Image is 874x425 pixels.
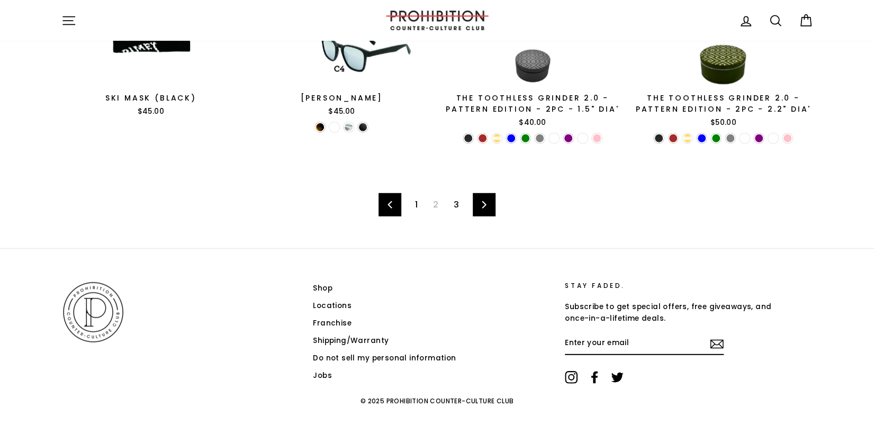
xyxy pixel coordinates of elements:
[409,196,424,213] a: 1
[61,392,813,410] p: © 2025 PROHIBITION COUNTER-CULTURE CLUB
[252,93,431,104] div: [PERSON_NAME]
[443,117,623,128] div: $40.00
[313,315,352,331] a: Franchise
[427,196,445,213] span: 2
[61,106,241,117] div: $45.00
[313,333,389,349] a: Shipping/Warranty
[384,11,490,30] img: PROHIBITION COUNTER-CULTURE CLUB
[313,350,456,366] a: Do not sell my personal information
[634,93,813,115] div: The Toothless Grinder 2.0 - Pattern Edition - 2PC - 2.2" Dia'
[313,298,352,314] a: Locations
[565,301,773,324] p: Subscribe to get special offers, free giveaways, and once-in-a-lifetime deals.
[61,93,241,104] div: Ski Mask (Black)
[447,196,465,213] a: 3
[565,332,724,355] input: Enter your email
[252,106,431,117] div: $45.00
[313,281,332,296] a: Shop
[443,93,623,115] div: The Toothless Grinder 2.0 - Pattern Edition - 2PC - 1.5" Dia'
[313,368,332,384] a: Jobs
[565,281,773,291] p: STAY FADED.
[634,117,813,128] div: $50.00
[61,281,125,344] img: PROHIBITION COUNTER-CULTURE CLUB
